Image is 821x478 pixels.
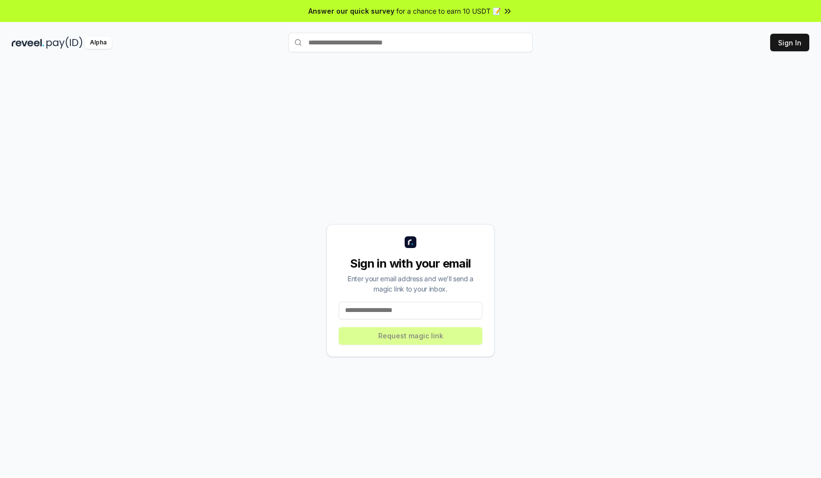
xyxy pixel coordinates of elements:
[85,37,112,49] div: Alpha
[396,6,501,16] span: for a chance to earn 10 USDT 📝
[12,37,44,49] img: reveel_dark
[770,34,809,51] button: Sign In
[308,6,394,16] span: Answer our quick survey
[339,256,482,271] div: Sign in with your email
[405,236,416,248] img: logo_small
[46,37,83,49] img: pay_id
[339,273,482,294] div: Enter your email address and we’ll send a magic link to your inbox.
